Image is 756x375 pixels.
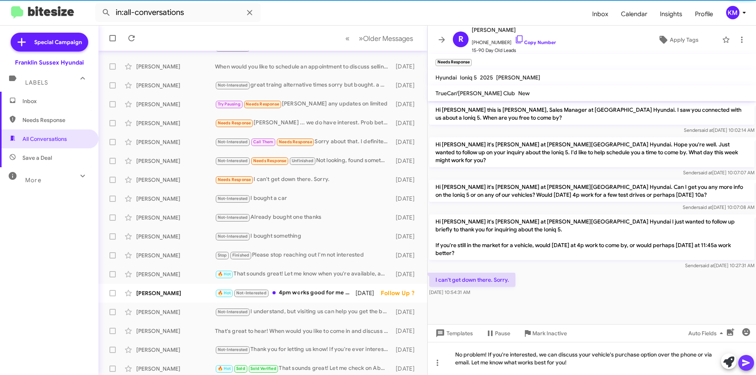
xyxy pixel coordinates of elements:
div: No problem! If you're interested, we can discuss your vehicle's purchase option over the phone or... [428,342,756,375]
div: [DATE] [392,251,421,259]
span: All Conversations [22,135,67,143]
div: [DATE] [392,176,421,184]
p: Hi [PERSON_NAME] it's [PERSON_NAME] at [PERSON_NAME][GEOGRAPHIC_DATA] Hyundai. Can I get you any ... [429,180,754,202]
div: [DATE] [392,270,421,278]
div: [PERSON_NAME] ... we do have interest. Prob better late next week. Considering a 5 or a 9 on 24 m... [215,118,392,127]
div: [PERSON_NAME] [136,327,215,335]
div: [PERSON_NAME] [136,233,215,240]
div: [DATE] [392,346,421,354]
small: Needs Response [435,59,472,66]
div: Sorry about that. I definitely didn't call or know about it. [215,137,392,146]
a: Inbox [586,3,615,26]
span: Labels [25,79,48,86]
span: Not-Interested [218,234,248,239]
p: Hi [PERSON_NAME] it's [PERSON_NAME] at [PERSON_NAME][GEOGRAPHIC_DATA] Hyundai. Hope you're well. ... [429,137,754,167]
button: Previous [341,30,354,46]
div: KM [726,6,739,19]
span: [DATE] 10:54:31 AM [429,289,470,295]
div: [PERSON_NAME] [136,251,215,259]
a: Insights [654,3,689,26]
span: 15-90 Day Old Leads [472,46,556,54]
div: I bought something [215,232,392,241]
span: Save a Deal [22,154,52,162]
div: [PERSON_NAME] [136,346,215,354]
span: Sender [DATE] 10:07:07 AM [683,170,754,175]
span: Not-Interested [218,309,248,314]
span: [PHONE_NUMBER] [472,35,556,46]
span: Sender [DATE] 10:27:31 AM [685,262,754,268]
span: Not-Interested [218,139,248,144]
p: Hi [PERSON_NAME] it's [PERSON_NAME] at [PERSON_NAME][GEOGRAPHIC_DATA] Hyundai I just wanted to fo... [429,214,754,260]
div: 4pm works good for me when you get here ask for me. If I'm not available my co worker abby will b... [215,288,356,297]
div: [DATE] [356,289,381,297]
p: Hi [PERSON_NAME] this is [PERSON_NAME], Sales Manager at [GEOGRAPHIC_DATA] Hyundai. I saw you con... [429,103,754,125]
span: Needs Response [279,139,312,144]
div: [DATE] [392,119,421,127]
button: Templates [428,326,479,340]
span: 2025 [480,74,493,81]
span: Not-Interested [218,158,248,163]
div: [PERSON_NAME] [136,138,215,146]
span: Not-Interested [218,215,248,220]
div: great traing alternative times sorry but bought. a pickup truck thanks for the follow up [215,81,392,90]
div: [PERSON_NAME] [136,270,215,278]
span: Special Campaign [34,38,82,46]
span: 🔥 Hot [218,366,231,371]
div: [DATE] [392,100,421,108]
div: That's great to hear! When would you like to come in and discuss further about your vehicle or an... [215,327,392,335]
div: [PERSON_NAME] [136,289,215,297]
div: [PERSON_NAME] [136,195,215,203]
span: Hyundai [435,74,457,81]
span: said at [700,262,714,268]
div: [PERSON_NAME] any updates on limited [215,100,392,109]
span: » [359,33,363,43]
div: Already bought one thanks [215,213,392,222]
span: Stop [218,253,227,258]
span: Needs Response [253,158,287,163]
button: KM [719,6,747,19]
button: Next [354,30,418,46]
span: [PERSON_NAME] [472,25,556,35]
span: Profile [689,3,719,26]
div: [PERSON_NAME] [136,63,215,70]
span: TrueCar/[PERSON_NAME] Club [435,90,515,97]
div: [PERSON_NAME] [136,157,215,165]
span: Finished [232,253,250,258]
span: Sender [DATE] 10:07:08 AM [683,204,754,210]
span: Pause [495,326,510,340]
a: Special Campaign [11,33,88,52]
span: Try Pausing [218,102,241,107]
div: That sounds great! Let me check on Abbey's availability. Which time works best for you, tonight o... [215,364,392,373]
div: [DATE] [392,63,421,70]
span: Apply Tags [670,33,699,47]
span: Sender [DATE] 10:02:14 AM [684,127,754,133]
div: Not looking, found something [215,156,392,165]
button: Pause [479,326,517,340]
button: Mark Inactive [517,326,573,340]
div: [DATE] [392,308,421,316]
div: [PERSON_NAME] [136,176,215,184]
div: Thank you for letting us know! If you're ever interested in selling your vehicle or have future n... [215,345,392,354]
span: Needs Response [246,102,279,107]
span: [PERSON_NAME] [496,74,540,81]
input: Search [95,3,261,22]
span: Templates [434,326,473,340]
div: [PERSON_NAME] [136,308,215,316]
a: Copy Number [515,39,556,45]
span: R [458,33,463,46]
span: Older Messages [363,34,413,43]
div: Please stop reaching out I'm not interested [215,251,392,260]
button: Apply Tags [637,33,718,47]
span: Not-Interested [218,196,248,201]
span: Not-Interested [236,290,267,296]
span: Sold Verified [250,366,276,371]
nav: Page navigation example [341,30,418,46]
div: That sounds great! Let me know when you're available, and we can schedule a time for you to visit... [215,270,392,279]
span: Needs Response [22,116,89,124]
div: [DATE] [392,365,421,373]
span: Not-Interested [218,347,248,352]
span: Not-Interested [218,83,248,88]
p: I can't get down there. Sorry. [429,273,515,287]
